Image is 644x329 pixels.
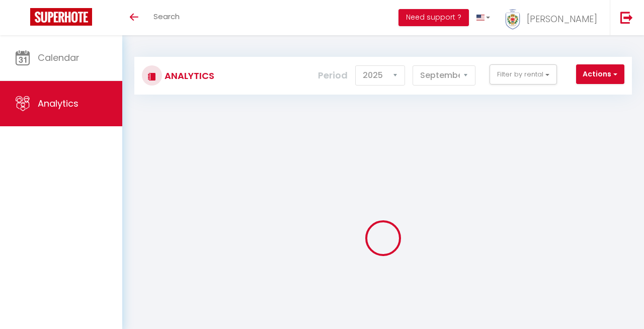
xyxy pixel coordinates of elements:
[318,64,348,87] label: Period
[527,13,597,25] span: [PERSON_NAME]
[38,51,79,64] span: Calendar
[153,11,180,22] span: Search
[505,9,520,30] img: ...
[620,11,633,24] img: logout
[30,8,92,26] img: Super Booking
[490,64,557,85] button: Filter by rental
[576,64,624,85] button: Actions
[38,97,78,110] span: Analytics
[398,9,469,26] button: Need support ?
[162,64,214,87] h3: Analytics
